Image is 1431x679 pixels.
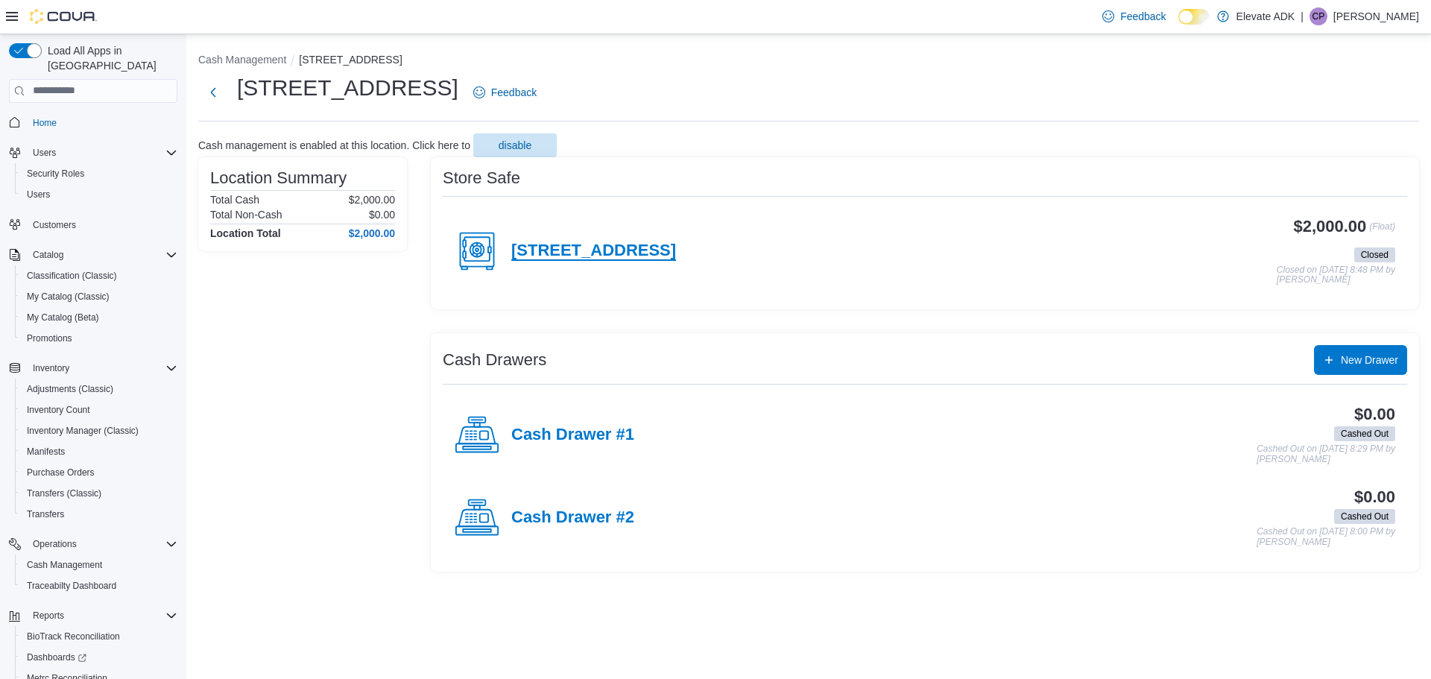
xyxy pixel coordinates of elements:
[21,288,116,306] a: My Catalog (Classic)
[511,508,634,528] h4: Cash Drawer #2
[3,358,183,379] button: Inventory
[21,556,177,574] span: Cash Management
[491,85,537,100] span: Feedback
[27,446,65,458] span: Manifests
[21,464,101,481] a: Purchase Orders
[21,648,92,666] a: Dashboards
[33,219,76,231] span: Customers
[369,209,395,221] p: $0.00
[3,244,183,265] button: Catalog
[33,249,63,261] span: Catalog
[21,329,78,347] a: Promotions
[27,246,69,264] button: Catalog
[27,404,90,416] span: Inventory Count
[1334,426,1395,441] span: Cashed Out
[21,422,145,440] a: Inventory Manager (Classic)
[21,628,126,645] a: BioTrack Reconciliation
[467,78,543,107] a: Feedback
[21,267,123,285] a: Classification (Classic)
[1301,7,1304,25] p: |
[15,462,183,483] button: Purchase Orders
[27,607,70,625] button: Reports
[27,467,95,479] span: Purchase Orders
[42,43,177,73] span: Load All Apps in [GEOGRAPHIC_DATA]
[21,443,71,461] a: Manifests
[443,169,520,187] h3: Store Safe
[21,288,177,306] span: My Catalog (Classic)
[33,117,57,129] span: Home
[27,580,116,592] span: Traceabilty Dashboard
[27,291,110,303] span: My Catalog (Classic)
[33,362,69,374] span: Inventory
[499,138,531,153] span: disable
[15,555,183,575] button: Cash Management
[210,169,347,187] h3: Location Summary
[1334,509,1395,524] span: Cashed Out
[21,309,177,326] span: My Catalog (Beta)
[3,112,183,133] button: Home
[21,380,177,398] span: Adjustments (Classic)
[1236,7,1295,25] p: Elevate ADK
[198,52,1419,70] nav: An example of EuiBreadcrumbs
[33,610,64,622] span: Reports
[299,54,402,66] button: [STREET_ADDRESS]
[27,535,177,553] span: Operations
[3,534,183,555] button: Operations
[27,383,113,395] span: Adjustments (Classic)
[1257,444,1395,464] p: Cashed Out on [DATE] 8:29 PM by [PERSON_NAME]
[27,487,101,499] span: Transfers (Classic)
[21,556,108,574] a: Cash Management
[511,241,676,261] h4: [STREET_ADDRESS]
[21,505,177,523] span: Transfers
[27,535,83,553] button: Operations
[21,165,90,183] a: Security Roles
[27,144,62,162] button: Users
[1333,7,1419,25] p: [PERSON_NAME]
[1294,218,1367,236] h3: $2,000.00
[15,307,183,328] button: My Catalog (Beta)
[15,265,183,286] button: Classification (Classic)
[1369,218,1395,244] p: (Float)
[27,631,120,642] span: BioTrack Reconciliation
[1120,9,1166,24] span: Feedback
[27,216,82,234] a: Customers
[21,267,177,285] span: Classification (Classic)
[27,189,50,200] span: Users
[27,425,139,437] span: Inventory Manager (Classic)
[1178,9,1210,25] input: Dark Mode
[443,351,546,369] h3: Cash Drawers
[15,399,183,420] button: Inventory Count
[21,186,177,203] span: Users
[21,165,177,183] span: Security Roles
[15,184,183,205] button: Users
[15,420,183,441] button: Inventory Manager (Classic)
[27,651,86,663] span: Dashboards
[15,647,183,668] a: Dashboards
[1312,7,1325,25] span: CP
[1096,1,1172,31] a: Feedback
[15,626,183,647] button: BioTrack Reconciliation
[1341,353,1398,367] span: New Drawer
[15,441,183,462] button: Manifests
[21,484,177,502] span: Transfers (Classic)
[15,483,183,504] button: Transfers (Classic)
[3,142,183,163] button: Users
[210,227,281,239] h4: Location Total
[15,379,183,399] button: Adjustments (Classic)
[27,607,177,625] span: Reports
[27,508,64,520] span: Transfers
[21,577,122,595] a: Traceabilty Dashboard
[27,559,102,571] span: Cash Management
[30,9,97,24] img: Cova
[21,401,177,419] span: Inventory Count
[15,575,183,596] button: Traceabilty Dashboard
[210,194,259,206] h6: Total Cash
[198,54,286,66] button: Cash Management
[198,78,228,107] button: Next
[1314,345,1407,375] button: New Drawer
[27,246,177,264] span: Catalog
[21,577,177,595] span: Traceabilty Dashboard
[1354,247,1395,262] span: Closed
[27,359,75,377] button: Inventory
